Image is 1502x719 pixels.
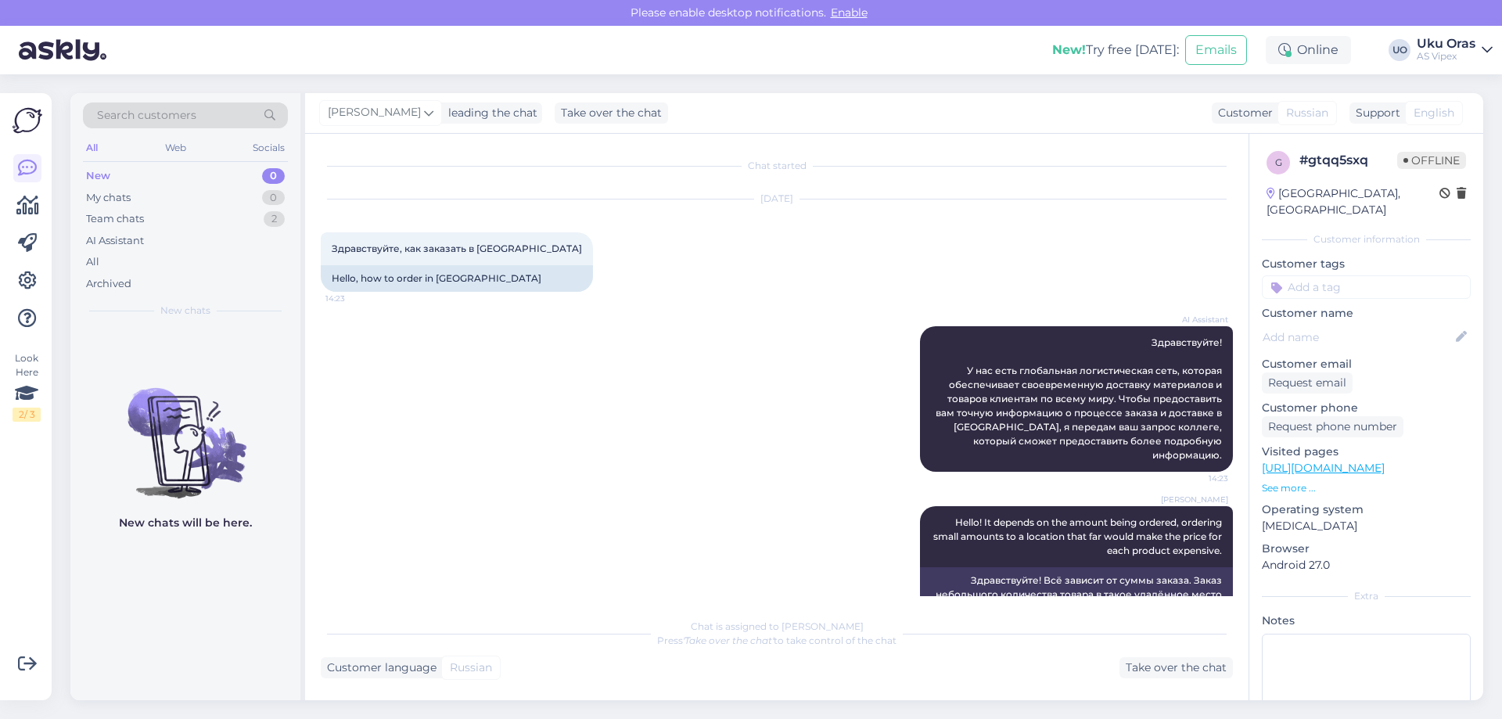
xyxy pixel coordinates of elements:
div: [GEOGRAPHIC_DATA], [GEOGRAPHIC_DATA] [1267,185,1439,218]
div: Customer language [321,660,437,676]
div: AS Vipex [1417,50,1475,63]
p: Customer phone [1262,400,1471,416]
span: Hello! It depends on the amount being ordered, ordering small amounts to a location that far woul... [933,516,1224,556]
p: Customer email [1262,356,1471,372]
div: Extra [1262,589,1471,603]
img: Askly Logo [13,106,42,135]
span: Enable [826,5,872,20]
span: Russian [450,660,492,676]
div: New [86,168,110,184]
div: Online [1266,36,1351,64]
p: Customer tags [1262,256,1471,272]
p: Operating system [1262,502,1471,518]
a: Uku OrasAS Vipex [1417,38,1493,63]
div: All [83,138,101,158]
p: Customer name [1262,305,1471,322]
span: g [1275,156,1282,168]
div: Uku Oras [1417,38,1475,50]
div: 0 [262,168,285,184]
div: Socials [250,138,288,158]
input: Add name [1263,329,1453,346]
span: 14:23 [325,293,384,304]
b: New! [1052,42,1086,57]
button: Emails [1185,35,1247,65]
div: Support [1349,105,1400,121]
div: All [86,254,99,270]
div: Take over the chat [555,102,668,124]
div: Chat started [321,159,1233,173]
div: [DATE] [321,192,1233,206]
div: Team chats [86,211,144,227]
input: Add a tag [1262,275,1471,299]
div: Здравствуйте! Всё зависит от суммы заказа. Заказ небольшого количества товара в такое удалённое м... [920,567,1233,622]
div: My chats [86,190,131,206]
div: Archived [86,276,131,292]
span: Press to take control of the chat [657,635,897,646]
div: 0 [262,190,285,206]
div: 2 / 3 [13,408,41,422]
span: Offline [1397,152,1466,169]
div: Web [162,138,189,158]
div: Customer [1212,105,1273,121]
p: Android 27.0 [1262,557,1471,573]
span: Здравствуйте! У нас есть глобальная логистическая сеть, которая обеспечивает своевременную достав... [936,336,1224,461]
span: English [1414,105,1454,121]
span: 14:23 [1170,473,1228,484]
a: [URL][DOMAIN_NAME] [1262,461,1385,475]
div: # gtqq5sxq [1299,151,1397,170]
p: New chats will be here. [119,515,252,531]
span: Здравствуйте, как заказать в [GEOGRAPHIC_DATA] [332,243,582,254]
i: 'Take over the chat' [683,635,774,646]
span: AI Assistant [1170,314,1228,325]
div: leading the chat [442,105,537,121]
span: [PERSON_NAME] [1161,494,1228,505]
div: Hello, how to order in [GEOGRAPHIC_DATA] [321,265,593,292]
span: Russian [1286,105,1328,121]
div: AI Assistant [86,233,144,249]
div: Request phone number [1262,416,1403,437]
p: Visited pages [1262,444,1471,460]
div: Take over the chat [1119,657,1233,678]
span: Search customers [97,107,196,124]
div: 2 [264,211,285,227]
div: UO [1389,39,1410,61]
div: Customer information [1262,232,1471,246]
span: [PERSON_NAME] [328,104,421,121]
span: New chats [160,304,210,318]
img: No chats [70,360,300,501]
div: Request email [1262,372,1353,394]
div: Try free [DATE]: [1052,41,1179,59]
p: Browser [1262,541,1471,557]
p: See more ... [1262,481,1471,495]
p: Notes [1262,613,1471,629]
div: Look Here [13,351,41,422]
span: Chat is assigned to [PERSON_NAME] [691,620,864,632]
p: [MEDICAL_DATA] [1262,518,1471,534]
